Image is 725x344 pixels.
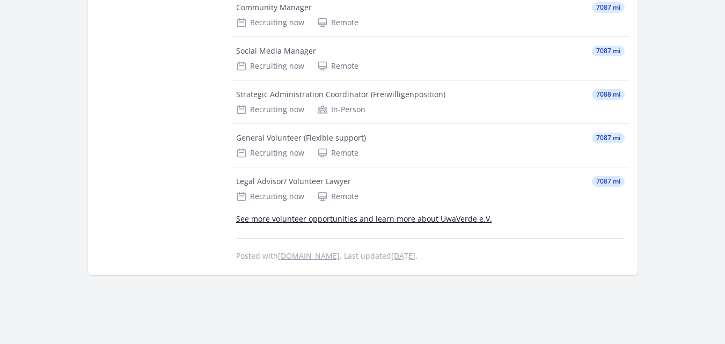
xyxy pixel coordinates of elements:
[317,148,358,158] div: Remote
[317,17,358,28] div: Remote
[236,2,312,13] div: Community Manager
[232,80,629,123] a: Strategic Administration Coordinator (Freiwilligenposition) 7088 mi Recruiting now In-Person
[592,133,625,143] span: 7087 mi
[236,214,492,224] a: See more volunteer opportunities and learn more about UwaVerde e.V.
[236,104,304,115] div: Recruiting now
[236,89,445,100] div: Strategic Administration Coordinator (Freiwilligenposition)
[236,17,304,28] div: Recruiting now
[592,89,625,100] span: 7088 mi
[592,176,625,187] span: 7087 mi
[236,191,304,202] div: Recruiting now
[317,61,358,71] div: Remote
[592,46,625,56] span: 7087 mi
[232,124,629,167] a: General Volunteer (Flexible support) 7087 mi Recruiting now Remote
[232,167,629,210] a: Legal Advisor/ Volunteer Lawyer 7087 mi Recruiting now Remote
[236,46,316,56] div: Social Media Manager
[236,176,351,187] div: Legal Advisor/ Volunteer Lawyer
[278,251,340,261] a: [DOMAIN_NAME]
[236,148,304,158] div: Recruiting now
[232,37,629,80] a: Social Media Manager 7087 mi Recruiting now Remote
[391,251,415,261] abbr: Thu, Sep 25, 2025 8:44 PM
[592,2,625,13] span: 7087 mi
[317,104,365,115] div: In-Person
[236,252,625,260] p: Posted with . Last updated .
[317,191,358,202] div: Remote
[236,61,304,71] div: Recruiting now
[236,133,366,143] div: General Volunteer (Flexible support)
